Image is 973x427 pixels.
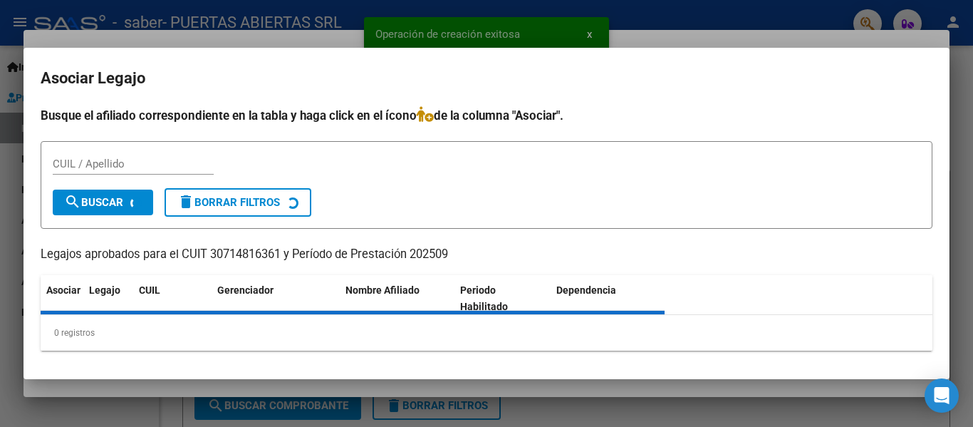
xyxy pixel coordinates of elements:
datatable-header-cell: CUIL [133,275,212,322]
button: Buscar [53,190,153,215]
span: Legajo [89,284,120,296]
datatable-header-cell: Gerenciador [212,275,340,322]
datatable-header-cell: Asociar [41,275,83,322]
datatable-header-cell: Dependencia [551,275,665,322]
h2: Asociar Legajo [41,65,932,92]
span: Periodo Habilitado [460,284,508,312]
span: Nombre Afiliado [345,284,420,296]
h4: Busque el afiliado correspondiente en la tabla y haga click en el ícono de la columna "Asociar". [41,106,932,125]
div: Open Intercom Messenger [925,379,959,413]
span: Borrar Filtros [177,196,280,209]
datatable-header-cell: Nombre Afiliado [340,275,454,322]
datatable-header-cell: Periodo Habilitado [454,275,551,322]
mat-icon: search [64,193,81,210]
div: 0 registros [41,315,932,351]
p: Legajos aprobados para el CUIT 30714816361 y Período de Prestación 202509 [41,246,932,264]
span: Asociar [46,284,80,296]
mat-icon: delete [177,193,194,210]
button: Borrar Filtros [165,188,311,217]
span: Dependencia [556,284,616,296]
span: Gerenciador [217,284,274,296]
datatable-header-cell: Legajo [83,275,133,322]
span: CUIL [139,284,160,296]
span: Buscar [64,196,123,209]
